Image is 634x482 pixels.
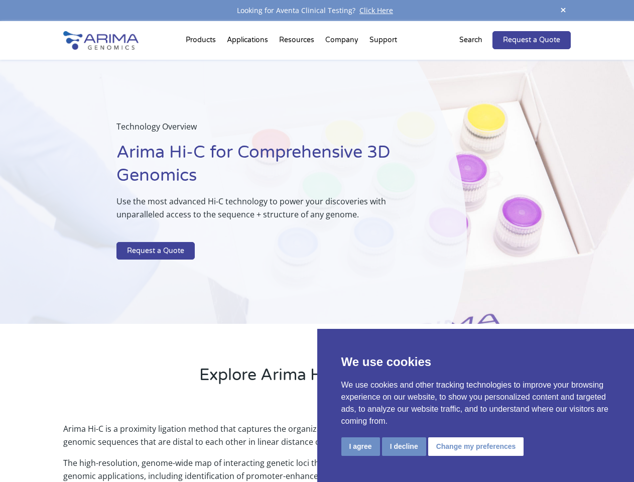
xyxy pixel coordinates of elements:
button: I agree [341,437,380,456]
img: Arima-Genomics-logo [63,31,139,50]
h2: Explore Arima Hi-C Technology [63,364,570,394]
p: Technology Overview [116,120,416,141]
button: Change my preferences [428,437,524,456]
h1: Arima Hi-C for Comprehensive 3D Genomics [116,141,416,195]
p: We use cookies [341,353,610,371]
p: Arima Hi-C is a proximity ligation method that captures the organizational structure of chromatin... [63,422,570,456]
a: Request a Quote [116,242,195,260]
a: Click Here [355,6,397,15]
p: Search [459,34,482,47]
button: I decline [382,437,426,456]
div: Looking for Aventa Clinical Testing? [63,4,570,17]
p: Use the most advanced Hi-C technology to power your discoveries with unparalleled access to the s... [116,195,416,229]
p: We use cookies and other tracking technologies to improve your browsing experience on our website... [341,379,610,427]
a: Request a Quote [492,31,571,49]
